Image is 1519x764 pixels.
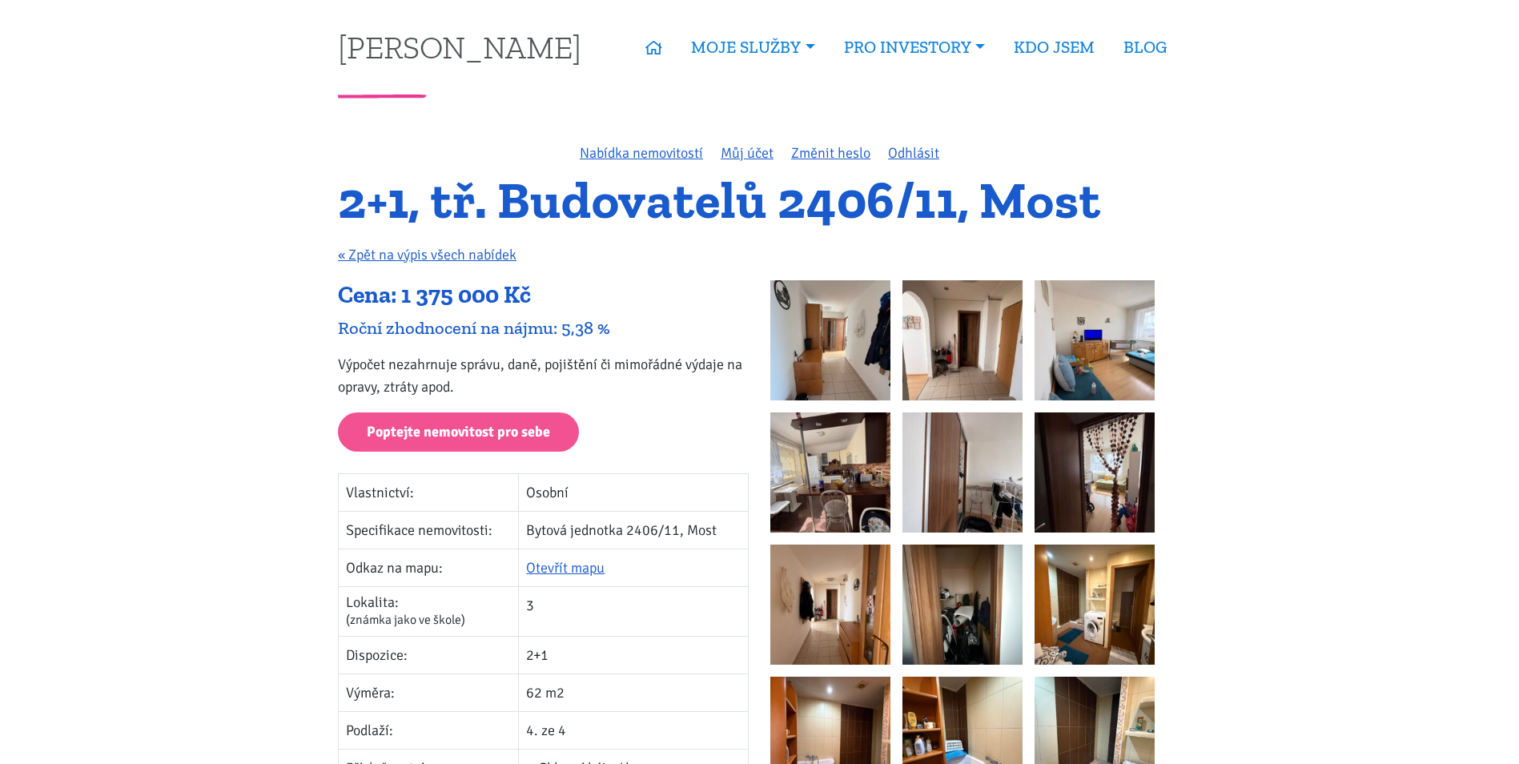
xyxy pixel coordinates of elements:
a: Otevřít mapu [526,559,605,577]
td: Výměra: [339,674,519,711]
td: Vlastnictví: [339,473,519,511]
div: Roční zhodnocení na nájmu: 5,38 % [338,317,749,339]
h1: 2+1, tř. Budovatelů 2406/11, Most [338,179,1181,223]
p: Výpočet nezahrnuje správu, daně, pojištění či mimořádné výdaje na opravy, ztráty apod. [338,353,749,398]
a: KDO JSEM [999,29,1109,66]
a: Poptejte nemovitost pro sebe [338,412,579,452]
td: Specifikace nemovitosti: [339,511,519,549]
a: Změnit heslo [791,144,870,162]
td: Odkaz na mapu: [339,549,519,586]
a: MOJE SLUŽBY [677,29,829,66]
td: 2+1 [519,636,749,674]
td: Lokalita: [339,586,519,636]
a: Nabídka nemovitostí [580,144,703,162]
td: Osobní [519,473,749,511]
td: 3 [519,586,749,636]
a: Odhlásit [888,144,939,162]
td: Bytová jednotka 2406/11, Most [519,511,749,549]
span: (známka jako ve škole) [346,612,465,628]
a: Můj účet [721,144,774,162]
a: [PERSON_NAME] [338,31,581,62]
div: Cena: 1 375 000 Kč [338,280,749,311]
td: 62 m2 [519,674,749,711]
td: 4. ze 4 [519,711,749,749]
td: Dispozice: [339,636,519,674]
td: Podlaží: [339,711,519,749]
a: PRO INVESTORY [830,29,999,66]
a: BLOG [1109,29,1181,66]
a: « Zpět na výpis všech nabídek [338,246,516,263]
